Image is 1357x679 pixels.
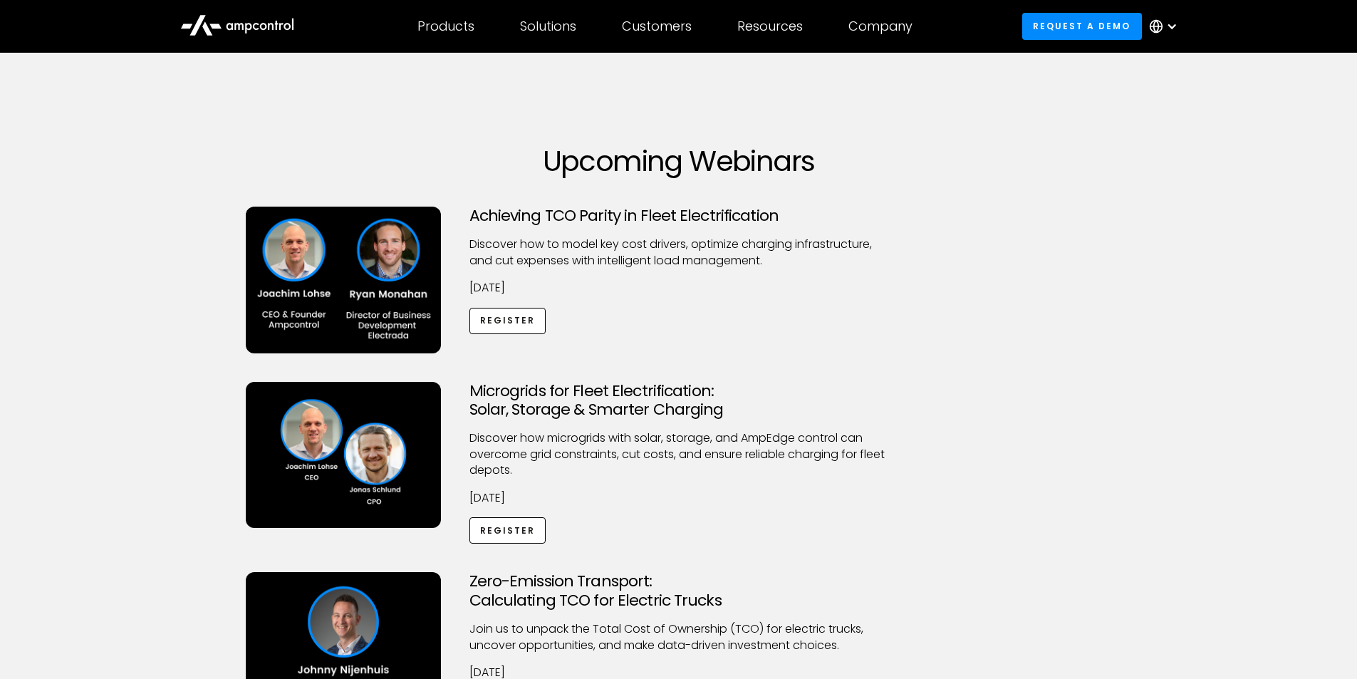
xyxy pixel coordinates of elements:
div: Customers [622,19,692,34]
a: Register [469,517,546,544]
a: Register [469,308,546,334]
h3: Zero-Emission Transport: Calculating TCO for Electric Trucks [469,572,888,610]
h1: Upcoming Webinars [246,144,1112,178]
p: [DATE] [469,280,888,296]
h3: Microgrids for Fleet Electrification: Solar, Storage & Smarter Charging [469,382,888,420]
div: Products [417,19,474,34]
div: Company [848,19,913,34]
div: Solutions [520,19,576,34]
a: Request a demo [1022,13,1142,39]
div: Resources [737,19,803,34]
p: Discover how microgrids with solar, storage, and AmpEdge control can overcome grid constraints, c... [469,430,888,478]
p: Join us to unpack the Total Cost of Ownership (TCO) for electric trucks, uncover opportunities, a... [469,621,888,653]
p: [DATE] [469,490,888,506]
p: Discover how to model key cost drivers, optimize charging infrastructure, and cut expenses with i... [469,237,888,269]
h3: Achieving TCO Parity in Fleet Electrification [469,207,888,225]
